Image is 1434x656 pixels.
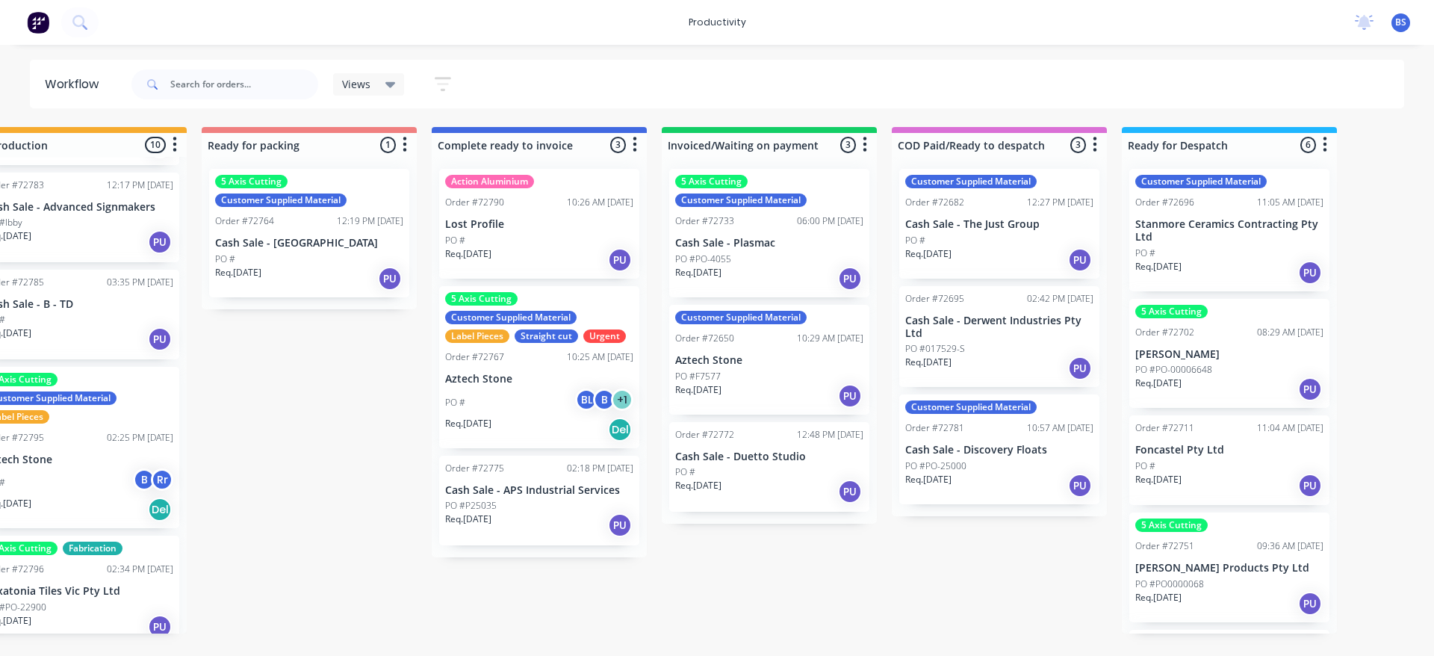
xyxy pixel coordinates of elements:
[445,234,465,247] p: PO #
[905,400,1037,414] div: Customer Supplied Material
[675,332,734,345] div: Order #72650
[1135,459,1155,473] p: PO #
[445,513,491,526] p: Req. [DATE]
[905,356,952,369] p: Req. [DATE]
[439,169,639,279] div: Action AluminiumOrder #7279010:26 AM [DATE]Lost ProfilePO #Req.[DATE]PU
[170,69,318,99] input: Search for orders...
[107,179,173,192] div: 12:17 PM [DATE]
[1027,196,1093,209] div: 12:27 PM [DATE]
[797,332,863,345] div: 10:29 AM [DATE]
[675,354,863,367] p: Aztech Stone
[899,169,1099,279] div: Customer Supplied MaterialOrder #7268212:27 PM [DATE]Cash Sale - The Just GroupPO #Req.[DATE]PU
[151,468,173,491] div: Rr
[1129,169,1329,291] div: Customer Supplied MaterialOrder #7269611:05 AM [DATE]Stanmore Ceramics Contracting Pty LtdPO #Req...
[1135,539,1194,553] div: Order #72751
[1135,421,1194,435] div: Order #72711
[445,247,491,261] p: Req. [DATE]
[575,389,597,411] div: BL
[1298,377,1322,401] div: PU
[445,329,509,343] div: Label Pieces
[215,175,288,188] div: 5 Axis Cutting
[107,276,173,289] div: 03:35 PM [DATE]
[669,305,869,415] div: Customer Supplied MaterialOrder #7265010:29 AM [DATE]Aztech StonePO #F7577Req.[DATE]PU
[342,76,370,92] span: Views
[1135,578,1204,591] p: PO #PO0000068
[899,286,1099,388] div: Order #7269502:42 PM [DATE]Cash Sale - Derwent Industries Pty LtdPO #017529-SReq.[DATE]PU
[675,383,721,397] p: Req. [DATE]
[1257,326,1323,339] div: 08:29 AM [DATE]
[905,292,964,306] div: Order #72695
[215,194,347,207] div: Customer Supplied Material
[1135,591,1182,604] p: Req. [DATE]
[445,350,504,364] div: Order #72767
[669,422,869,512] div: Order #7277212:48 PM [DATE]Cash Sale - Duetto StudioPO #Req.[DATE]PU
[905,175,1037,188] div: Customer Supplied Material
[1129,513,1329,622] div: 5 Axis CuttingOrder #7275109:36 AM [DATE][PERSON_NAME] Products Pty LtdPO #PO0000068Req.[DATE]PU
[63,542,122,555] div: Fabrication
[378,267,402,291] div: PU
[1027,292,1093,306] div: 02:42 PM [DATE]
[1129,299,1329,409] div: 5 Axis CuttingOrder #7270208:29 AM [DATE][PERSON_NAME]PO #PO-00006648Req.[DATE]PU
[107,563,173,576] div: 02:34 PM [DATE]
[1257,196,1323,209] div: 11:05 AM [DATE]
[1135,562,1323,575] p: [PERSON_NAME] Products Pty Ltd
[445,292,518,306] div: 5 Axis Cutting
[1135,377,1182,390] p: Req. [DATE]
[1068,248,1092,272] div: PU
[445,396,465,409] p: PO #
[1257,421,1323,435] div: 11:04 AM [DATE]
[675,266,721,279] p: Req. [DATE]
[1135,348,1323,361] p: [PERSON_NAME]
[148,230,172,254] div: PU
[838,480,862,504] div: PU
[675,237,863,250] p: Cash Sale - Plasmac
[1135,519,1208,532] div: 5 Axis Cutting
[905,473,952,486] p: Req. [DATE]
[148,615,172,639] div: PU
[215,214,274,228] div: Order #72764
[1298,261,1322,285] div: PU
[675,175,748,188] div: 5 Axis Cutting
[445,373,633,386] p: Aztech Stone
[905,342,965,356] p: PO #017529-S
[675,253,731,266] p: PO #PO-4055
[905,247,952,261] p: Req. [DATE]
[1068,474,1092,498] div: PU
[148,498,172,522] div: Del
[899,394,1099,504] div: Customer Supplied MaterialOrder #7278110:57 AM [DATE]Cash Sale - Discovery FloatsPO #PO-25000Req....
[567,350,633,364] div: 10:25 AM [DATE]
[675,465,695,479] p: PO #
[445,484,633,497] p: Cash Sale - APS Industrial Services
[1129,415,1329,505] div: Order #7271111:04 AM [DATE]Foncastel Pty LtdPO #Req.[DATE]PU
[1135,473,1182,486] p: Req. [DATE]
[337,214,403,228] div: 12:19 PM [DATE]
[445,196,504,209] div: Order #72790
[215,253,235,266] p: PO #
[567,196,633,209] div: 10:26 AM [DATE]
[439,456,639,545] div: Order #7277502:18 PM [DATE]Cash Sale - APS Industrial ServicesPO #P25035Req.[DATE]PU
[445,311,577,324] div: Customer Supplied Material
[209,169,409,297] div: 5 Axis CuttingCustomer Supplied MaterialOrder #7276412:19 PM [DATE]Cash Sale - [GEOGRAPHIC_DATA]P...
[1027,421,1093,435] div: 10:57 AM [DATE]
[797,214,863,228] div: 06:00 PM [DATE]
[608,248,632,272] div: PU
[1135,218,1323,244] p: Stanmore Ceramics Contracting Pty Ltd
[439,286,639,448] div: 5 Axis CuttingCustomer Supplied MaterialLabel PiecesStraight cutUrgentOrder #7276710:25 AM [DATE]...
[905,459,966,473] p: PO #PO-25000
[905,218,1093,231] p: Cash Sale - The Just Group
[838,384,862,408] div: PU
[905,196,964,209] div: Order #72682
[1135,305,1208,318] div: 5 Axis Cutting
[905,315,1093,340] p: Cash Sale - Derwent Industries Pty Ltd
[445,499,497,513] p: PO #P25035
[1135,196,1194,209] div: Order #72696
[45,75,106,93] div: Workflow
[1298,474,1322,498] div: PU
[675,428,734,442] div: Order #72772
[445,462,504,475] div: Order #72775
[669,169,869,297] div: 5 Axis CuttingCustomer Supplied MaterialOrder #7273306:00 PM [DATE]Cash Sale - PlasmacPO #PO-4055...
[1068,356,1092,380] div: PU
[515,329,578,343] div: Straight cut
[567,462,633,475] div: 02:18 PM [DATE]
[583,329,626,343] div: Urgent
